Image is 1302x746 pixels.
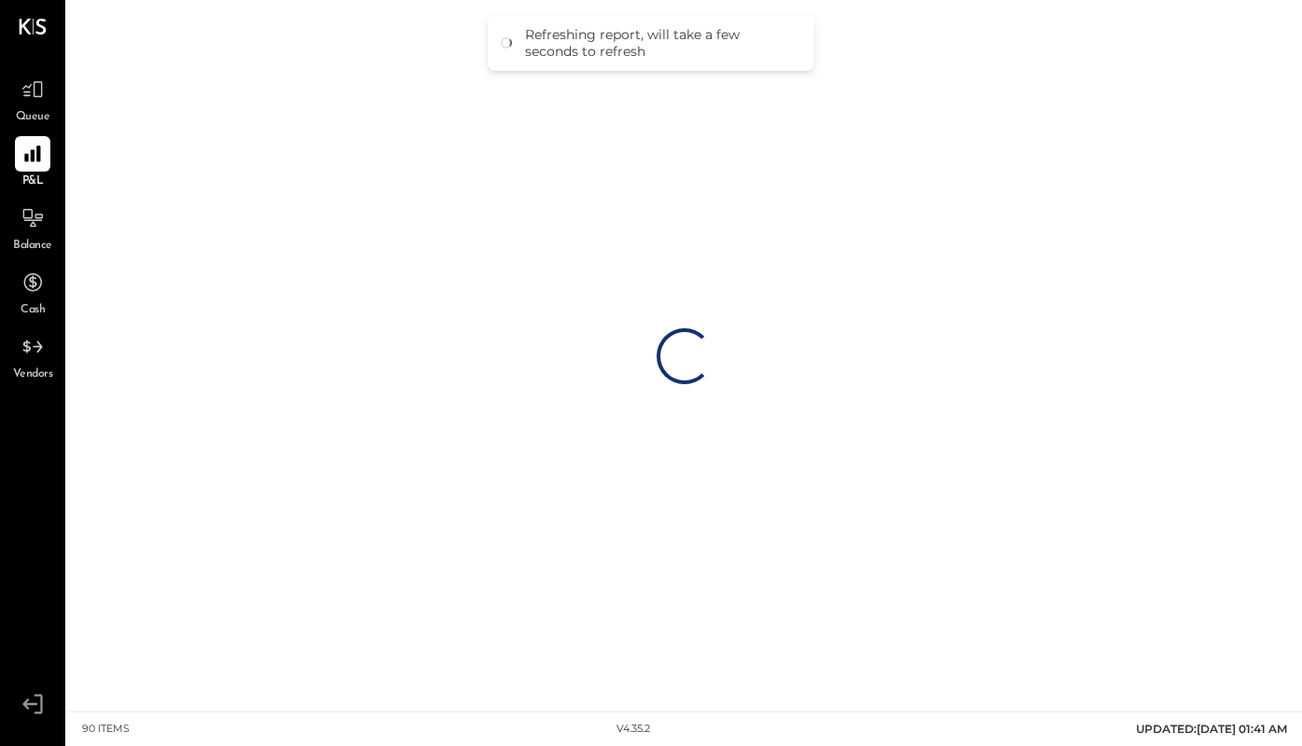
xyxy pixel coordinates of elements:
a: Cash [1,265,64,319]
span: Balance [13,238,52,255]
a: Balance [1,200,64,255]
span: Queue [16,109,50,126]
div: Refreshing report, will take a few seconds to refresh [525,26,796,60]
a: P&L [1,136,64,190]
span: Cash [21,302,45,319]
span: P&L [22,173,44,190]
div: v 4.35.2 [616,722,650,737]
a: Vendors [1,329,64,383]
div: 90 items [82,722,130,737]
span: UPDATED: [DATE] 01:41 AM [1136,722,1287,736]
span: Vendors [13,366,53,383]
a: Queue [1,72,64,126]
